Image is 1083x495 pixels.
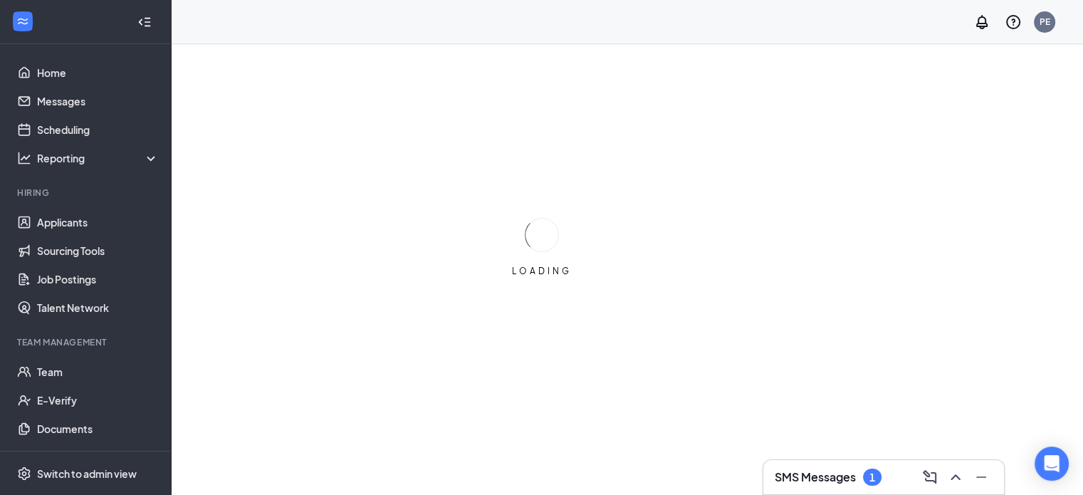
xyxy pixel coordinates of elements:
div: Switch to admin view [37,467,137,481]
svg: ChevronUp [947,469,964,486]
a: Job Postings [37,265,159,293]
svg: Collapse [137,15,152,29]
div: 1 [869,471,875,484]
a: Scheduling [37,115,159,144]
div: Reporting [37,151,159,165]
svg: Analysis [17,151,31,165]
a: Home [37,58,159,87]
div: PE [1040,16,1050,28]
div: Open Intercom Messenger [1035,447,1069,481]
svg: Minimize [973,469,990,486]
button: Minimize [970,466,993,489]
a: Talent Network [37,293,159,322]
svg: Settings [17,467,31,481]
a: E-Verify [37,386,159,415]
button: ChevronUp [944,466,967,489]
a: Documents [37,415,159,443]
a: Messages [37,87,159,115]
a: Applicants [37,208,159,236]
a: Sourcing Tools [37,236,159,265]
svg: WorkstreamLogo [16,14,30,28]
svg: Notifications [973,14,990,31]
button: ComposeMessage [919,466,941,489]
div: Team Management [17,336,156,348]
svg: ComposeMessage [921,469,938,486]
h3: SMS Messages [775,469,856,485]
a: Team [37,358,159,386]
a: Surveys [37,443,159,471]
svg: QuestionInfo [1005,14,1022,31]
div: LOADING [506,265,577,277]
div: Hiring [17,187,156,199]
